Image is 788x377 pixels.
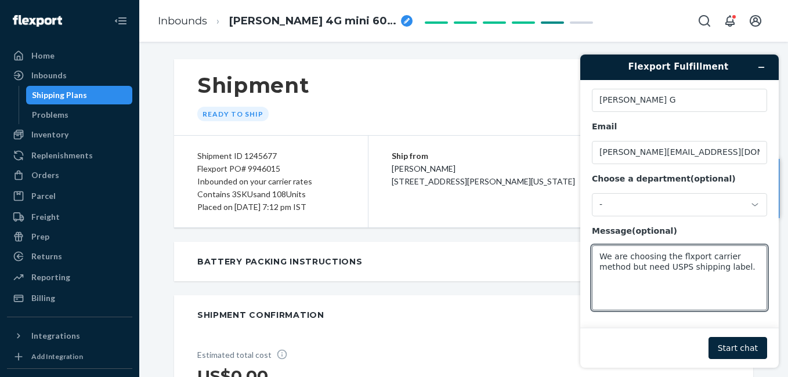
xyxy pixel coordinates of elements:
a: Shipping Plans [26,86,133,104]
div: Inventory [31,129,68,140]
div: Billing [31,292,55,304]
button: Open notifications [718,9,742,32]
ol: breadcrumbs [149,4,422,38]
p: Estimated total cost [197,349,296,361]
button: Integrations [7,327,132,345]
iframe: Find more information here [571,45,788,377]
a: Billing [7,289,132,307]
div: Reporting [31,271,70,283]
div: Prep [31,231,49,242]
span: Vaishali 4G mini 60 4G 8 Rv mini 40 [229,14,396,29]
a: Replenishments [7,146,132,165]
div: Inbounded on your carrier rates [197,175,345,188]
div: Shipment ID 1245677 [197,150,345,162]
a: Parcel [7,187,132,205]
p: Ship from [392,150,615,162]
a: Orders [7,166,132,184]
div: Shipment Confirmation [197,309,324,321]
div: Parcel [31,190,56,202]
a: Problems [26,106,133,124]
div: Returns [31,251,62,262]
div: Inbounds [31,70,67,81]
a: Inbounds [158,14,207,27]
button: Open Search Box [693,9,716,32]
div: Ready to ship [197,107,269,121]
span: [PERSON_NAME] [STREET_ADDRESS][PERSON_NAME][US_STATE] [392,164,575,186]
a: Reporting [7,268,132,287]
div: Integrations [31,330,80,342]
div: Placed on [DATE] 7:12 pm IST [197,201,345,213]
div: Problems [32,109,68,121]
div: Orders [31,169,59,181]
span: Chat [26,8,49,19]
a: Prep [7,227,132,246]
div: Battery Packing Instructions [197,256,363,267]
a: Inbounds [7,66,132,85]
a: Freight [7,208,132,226]
div: Replenishments [31,150,93,161]
a: Add Integration [7,350,132,364]
a: Home [7,46,132,65]
img: Flexport logo [13,15,62,27]
div: Contains 3 SKUs and 108 Units [197,188,345,201]
h1: Shipment [197,73,309,97]
a: Returns [7,247,132,266]
div: Flexport PO# 9946015 [197,162,345,175]
div: Freight [31,211,60,223]
button: Open account menu [744,9,767,32]
button: Close Navigation [109,9,132,32]
a: Inventory [7,125,132,144]
div: Home [31,50,55,61]
div: Add Integration [31,351,83,361]
div: Shipping Plans [32,89,87,101]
